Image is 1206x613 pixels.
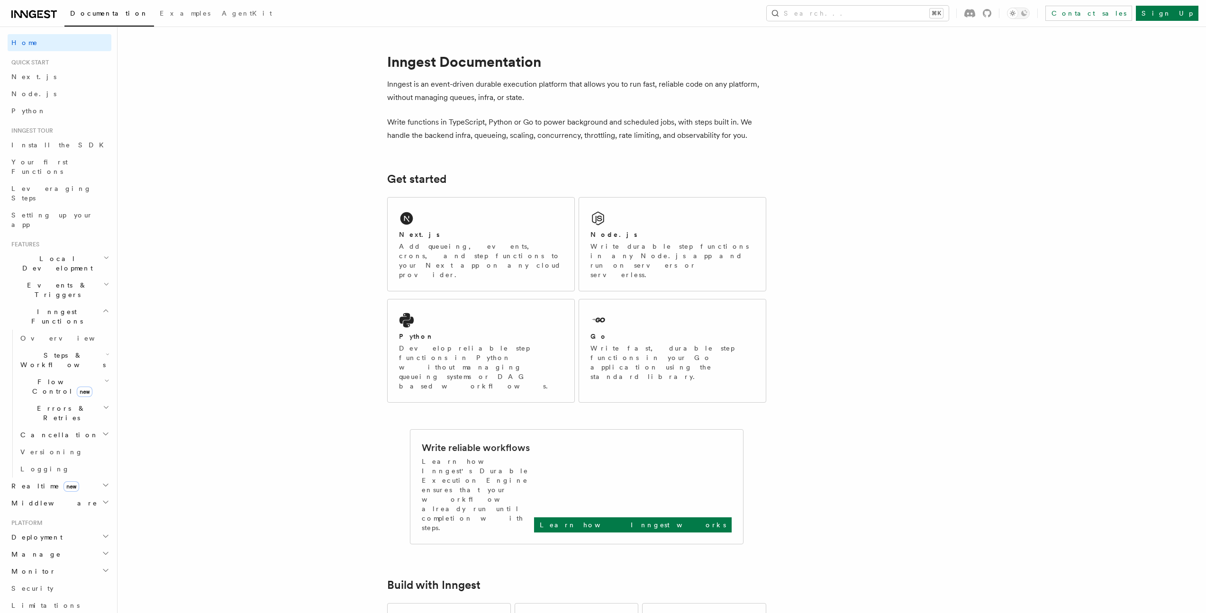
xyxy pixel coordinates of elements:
[399,343,563,391] p: Develop reliable step functions in Python without managing queueing systems or DAG based workflows.
[17,404,103,423] span: Errors & Retries
[1007,8,1030,19] button: Toggle dark mode
[8,303,111,330] button: Inngest Functions
[422,457,534,532] p: Learn how Inngest's Durable Execution Engine ensures that your workflow already run until complet...
[8,532,63,542] span: Deployment
[534,517,732,532] a: Learn how Inngest works
[11,107,46,115] span: Python
[387,53,766,70] h1: Inngest Documentation
[8,34,111,51] a: Home
[579,299,766,403] a: GoWrite fast, durable step functions in your Go application using the standard library.
[8,495,111,512] button: Middleware
[8,153,111,180] a: Your first Functions
[387,299,575,403] a: PythonDevelop reliable step functions in Python without managing queueing systems or DAG based wo...
[8,102,111,119] a: Python
[11,158,68,175] span: Your first Functions
[17,351,106,370] span: Steps & Workflows
[20,448,83,456] span: Versioning
[11,585,54,592] span: Security
[8,250,111,277] button: Local Development
[1045,6,1132,21] a: Contact sales
[160,9,210,17] span: Examples
[387,197,575,291] a: Next.jsAdd queueing, events, crons, and step functions to your Next app on any cloud provider.
[11,602,80,609] span: Limitations
[590,230,637,239] h2: Node.js
[64,3,154,27] a: Documentation
[387,78,766,104] p: Inngest is an event-driven durable execution platform that allows you to run fast, reliable code ...
[540,520,726,530] p: Learn how Inngest works
[8,136,111,153] a: Install the SDK
[17,443,111,460] a: Versioning
[8,563,111,580] button: Monitor
[8,481,79,491] span: Realtime
[8,277,111,303] button: Events & Triggers
[216,3,278,26] a: AgentKit
[387,116,766,142] p: Write functions in TypeScript, Python or Go to power background and scheduled jobs, with steps bu...
[399,332,434,341] h2: Python
[387,578,481,592] a: Build with Inngest
[8,241,39,248] span: Features
[11,73,56,81] span: Next.js
[8,580,111,597] a: Security
[767,6,949,21] button: Search...⌘K
[20,334,118,342] span: Overview
[8,330,111,478] div: Inngest Functions
[17,377,104,396] span: Flow Control
[399,230,440,239] h2: Next.js
[590,343,754,381] p: Write fast, durable step functions in your Go application using the standard library.
[8,519,43,527] span: Platform
[8,68,111,85] a: Next.js
[70,9,148,17] span: Documentation
[8,307,102,326] span: Inngest Functions
[11,211,93,228] span: Setting up your app
[17,426,111,443] button: Cancellation
[399,242,563,279] p: Add queueing, events, crons, and step functions to your Next app on any cloud provider.
[1136,6,1198,21] a: Sign Up
[930,9,943,18] kbd: ⌘K
[8,59,49,66] span: Quick start
[8,550,61,559] span: Manage
[8,546,111,563] button: Manage
[590,332,608,341] h2: Go
[579,197,766,291] a: Node.jsWrite durable step functions in any Node.js app and run on servers or serverless.
[17,330,111,347] a: Overview
[11,185,91,202] span: Leveraging Steps
[8,280,103,299] span: Events & Triggers
[20,465,70,473] span: Logging
[8,478,111,495] button: Realtimenew
[154,3,216,26] a: Examples
[17,400,111,426] button: Errors & Retries
[17,430,99,440] span: Cancellation
[8,254,103,273] span: Local Development
[77,387,92,397] span: new
[8,567,56,576] span: Monitor
[8,498,98,508] span: Middleware
[11,38,38,47] span: Home
[8,127,53,135] span: Inngest tour
[11,141,109,149] span: Install the SDK
[8,180,111,207] a: Leveraging Steps
[422,441,530,454] h2: Write reliable workflows
[17,347,111,373] button: Steps & Workflows
[11,90,56,98] span: Node.js
[17,460,111,478] a: Logging
[8,207,111,233] a: Setting up your app
[8,85,111,102] a: Node.js
[222,9,272,17] span: AgentKit
[590,242,754,279] p: Write durable step functions in any Node.js app and run on servers or serverless.
[387,172,446,186] a: Get started
[63,481,79,492] span: new
[17,373,111,400] button: Flow Controlnew
[8,529,111,546] button: Deployment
